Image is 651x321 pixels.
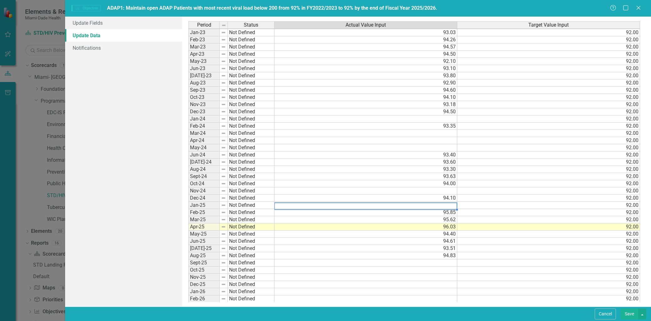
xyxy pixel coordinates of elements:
img: 8DAGhfEEPCf229AAAAAElFTkSuQmCC [221,217,226,222]
td: Nov-23 [188,101,220,108]
td: [DATE]-25 [188,245,220,252]
td: 92.00 [457,43,640,51]
td: Not Defined [228,238,274,245]
td: Apr-25 [188,223,220,231]
td: Not Defined [228,166,274,173]
img: 8DAGhfEEPCf229AAAAAElFTkSuQmCC [221,37,226,42]
td: Oct-24 [188,180,220,187]
td: 93.30 [274,166,457,173]
td: 94.40 [274,231,457,238]
td: 92.00 [457,123,640,130]
td: Not Defined [228,231,274,238]
td: Mar-25 [188,216,220,223]
td: 92.00 [457,94,640,101]
td: 92.00 [457,274,640,281]
td: Not Defined [228,216,274,223]
td: Not Defined [228,72,274,79]
a: Update Fields [65,17,182,29]
img: 8DAGhfEEPCf229AAAAAElFTkSuQmCC [221,52,226,57]
td: 93.63 [274,173,457,180]
img: 8DAGhfEEPCf229AAAAAElFTkSuQmCC [221,253,226,258]
td: Not Defined [228,252,274,259]
td: Nov-25 [188,274,220,281]
td: 92.00 [457,130,640,137]
img: 8DAGhfEEPCf229AAAAAElFTkSuQmCC [221,116,226,121]
span: Period [197,22,211,28]
td: 92.00 [457,216,640,223]
td: 92.00 [457,79,640,87]
a: Notifications [65,42,182,54]
td: 92.00 [457,173,640,180]
td: 94.61 [274,238,457,245]
td: Aug-23 [188,79,220,87]
td: 94.50 [274,51,457,58]
td: 92.00 [457,65,640,72]
td: Not Defined [228,58,274,65]
td: Feb-23 [188,36,220,43]
td: Not Defined [228,187,274,195]
td: 92.90 [274,79,457,87]
td: 92.00 [457,259,640,267]
td: 93.35 [274,123,457,130]
td: 95.85 [274,209,457,216]
td: Oct-23 [188,94,220,101]
td: 92.00 [457,101,640,108]
img: 8DAGhfEEPCf229AAAAAElFTkSuQmCC [221,124,226,129]
img: 8DAGhfEEPCf229AAAAAElFTkSuQmCC [221,188,226,193]
span: Objective [71,5,101,11]
td: Not Defined [228,94,274,101]
td: Not Defined [228,259,274,267]
td: 93.60 [274,159,457,166]
td: [DATE]-24 [188,159,220,166]
img: 8DAGhfEEPCf229AAAAAElFTkSuQmCC [221,167,226,172]
td: 92.00 [457,281,640,288]
td: 96.03 [274,223,457,231]
td: Not Defined [228,65,274,72]
td: Not Defined [228,115,274,123]
td: 92.00 [457,58,640,65]
img: 8DAGhfEEPCf229AAAAAElFTkSuQmCC [221,44,226,49]
td: 92.00 [457,202,640,209]
img: 8DAGhfEEPCf229AAAAAElFTkSuQmCC [221,239,226,244]
img: 8DAGhfEEPCf229AAAAAElFTkSuQmCC [221,203,226,208]
td: Not Defined [228,79,274,87]
td: Not Defined [228,281,274,288]
td: Jan-26 [188,288,220,295]
td: May-25 [188,231,220,238]
img: 8DAGhfEEPCf229AAAAAElFTkSuQmCC [221,131,226,136]
td: 92.00 [457,29,640,36]
img: 8DAGhfEEPCf229AAAAAElFTkSuQmCC [221,23,226,28]
td: 92.00 [457,159,640,166]
td: Not Defined [228,43,274,51]
td: 92.10 [274,58,457,65]
button: Cancel [595,308,616,319]
td: Dec-24 [188,195,220,202]
td: 92.00 [457,267,640,274]
td: Jun-25 [188,238,220,245]
img: 8DAGhfEEPCf229AAAAAElFTkSuQmCC [221,282,226,287]
td: Not Defined [228,195,274,202]
td: Not Defined [228,295,274,303]
img: 8DAGhfEEPCf229AAAAAElFTkSuQmCC [221,88,226,93]
span: ADAP1: Maintain open ADAP Patients with most recent viral load below 200 from 92% in FY2022/2023 ... [107,5,437,11]
td: Sept-24 [188,173,220,180]
td: Feb-25 [188,209,220,216]
td: Not Defined [228,151,274,159]
td: Oct-25 [188,267,220,274]
td: 92.00 [457,72,640,79]
td: 92.00 [457,115,640,123]
img: 8DAGhfEEPCf229AAAAAElFTkSuQmCC [221,275,226,280]
td: 92.00 [457,180,640,187]
td: 92.00 [457,209,640,216]
td: 92.00 [457,144,640,151]
span: Actual Value Input [346,22,386,28]
td: 92.00 [457,108,640,115]
td: 93.18 [274,101,457,108]
td: Not Defined [228,288,274,295]
td: 92.00 [457,187,640,195]
td: Not Defined [228,173,274,180]
img: 8DAGhfEEPCf229AAAAAElFTkSuQmCC [221,95,226,100]
td: Mar-24 [188,130,220,137]
td: 94.00 [274,180,457,187]
td: 94.10 [274,195,457,202]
